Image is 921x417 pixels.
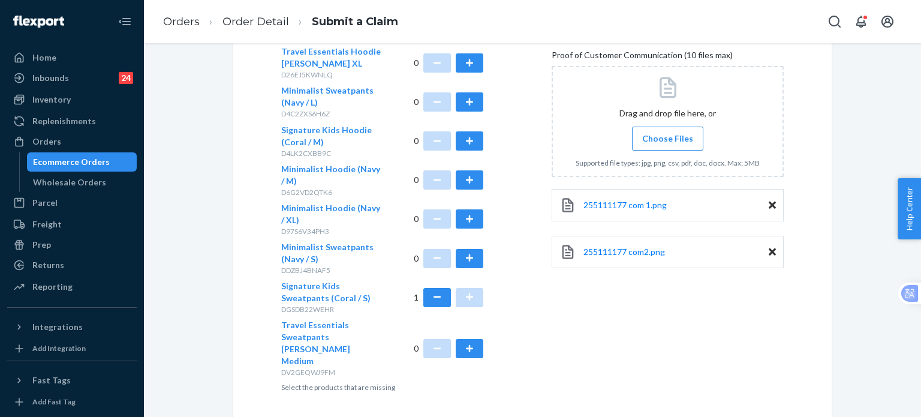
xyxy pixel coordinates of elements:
div: Orders [32,136,61,148]
div: 24 [119,72,133,84]
span: Minimalist Hoodie (Navy / XL) [281,203,380,225]
span: Choose Files [642,133,693,145]
p: DV2GEQWJ9FM [281,367,383,377]
p: D6G2VD2QTK6 [281,187,383,197]
span: Travel Essentials Sweatpants [PERSON_NAME] Medium [281,320,350,366]
div: 0 [414,85,484,119]
div: 0 [414,319,484,377]
span: Signature Kids Hoodie (Coral / M) [281,125,372,147]
a: Inbounds24 [7,68,137,88]
a: Order Detail [222,15,289,28]
p: DGSDB22WEHR [281,304,383,314]
button: Fast Tags [7,371,137,390]
div: Replenishments [32,115,96,127]
div: Parcel [32,197,58,209]
div: Freight [32,218,62,230]
button: Help Center [898,178,921,239]
span: 255111177 com2.png [583,247,665,257]
img: Flexport logo [13,16,64,28]
a: Inventory [7,90,137,109]
button: Close Navigation [113,10,137,34]
p: Select the products that are missing [281,382,483,392]
span: 255111177 com 1.png [583,200,667,210]
span: Minimalist Sweatpants (Navy / S) [281,242,374,264]
a: Replenishments [7,112,137,131]
button: Open Search Box [823,10,847,34]
div: Wholesale Orders [33,176,106,188]
a: Wholesale Orders [27,173,137,192]
div: 0 [414,124,484,158]
a: Submit a Claim [312,15,398,28]
span: Proof of Customer Communication (10 files max) [552,49,733,66]
a: 255111177 com 1.png [583,199,667,211]
div: 0 [414,163,484,197]
div: Prep [32,239,51,251]
div: Add Fast Tag [32,397,76,407]
span: Minimalist Hoodie (Navy / M) [281,164,380,186]
div: 0 [414,241,484,275]
div: Home [32,52,56,64]
a: Orders [7,132,137,151]
a: Returns [7,256,137,275]
p: D4C2ZXS6H6Z [281,109,383,119]
a: 255111177 com2.png [583,246,665,258]
a: Orders [163,15,200,28]
a: Add Fast Tag [7,395,137,409]
ol: breadcrumbs [153,4,408,40]
div: Fast Tags [32,374,71,386]
a: Reporting [7,277,137,296]
button: Open notifications [849,10,873,34]
div: Reporting [32,281,73,293]
a: Parcel [7,193,137,212]
div: 0 [414,46,484,80]
span: Travel Essentials Hoodie [PERSON_NAME] XL [281,46,381,68]
div: 1 [414,280,484,314]
a: Ecommerce Orders [27,152,137,172]
p: DDZBJ4BNAF5 [281,265,383,275]
p: D4LK2CXBB9C [281,148,383,158]
a: Prep [7,235,137,254]
div: Add Integration [32,343,86,353]
a: Add Integration [7,341,137,356]
a: Home [7,48,137,67]
span: Minimalist Sweatpants (Navy / L) [281,85,374,107]
p: D26EJ5KWNLQ [281,70,383,80]
span: Signature Kids Sweatpants (Coral / S) [281,281,371,303]
div: Inventory [32,94,71,106]
div: Inbounds [32,72,69,84]
div: Ecommerce Orders [33,156,110,168]
div: Returns [32,259,64,271]
div: 0 [414,202,484,236]
button: Integrations [7,317,137,337]
button: Open account menu [875,10,899,34]
div: Integrations [32,321,83,333]
a: Freight [7,215,137,234]
p: D97S6V34PH3 [281,226,383,236]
